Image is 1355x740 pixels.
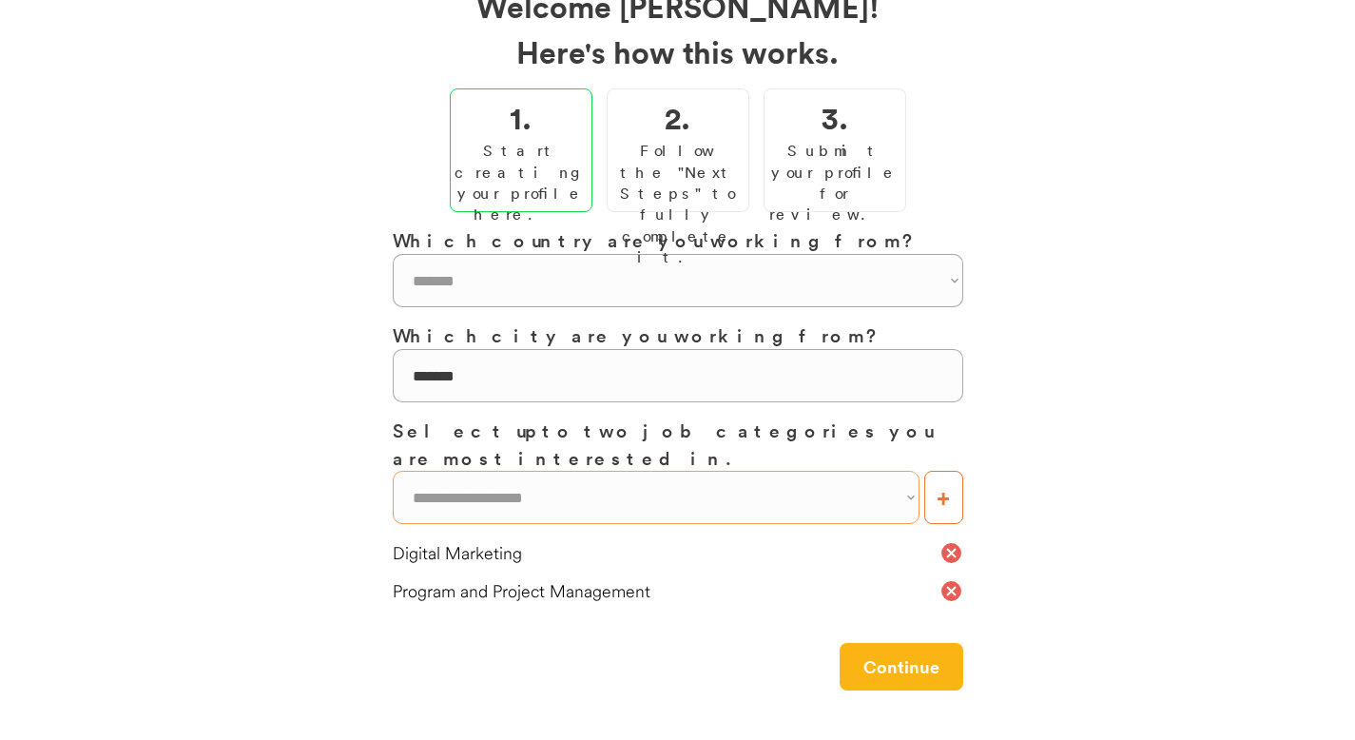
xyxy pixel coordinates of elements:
h3: Select up to two job categories you are most interested in. [393,417,963,471]
button: + [924,471,963,524]
div: Digital Marketing [393,541,939,565]
h2: 2. [665,94,690,140]
h3: Which country are you working from? [393,226,963,254]
div: Start creating your profile here. [455,140,588,225]
div: Follow the "Next Steps" to fully complete it. [612,140,744,267]
div: Submit your profile for review. [769,140,900,225]
h3: Which city are you working from? [393,321,963,349]
div: Program and Project Management [393,579,939,603]
button: cancel [939,579,963,603]
h2: 3. [822,94,848,140]
button: cancel [939,541,963,565]
button: Continue [840,643,963,691]
h2: 1. [510,94,532,140]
